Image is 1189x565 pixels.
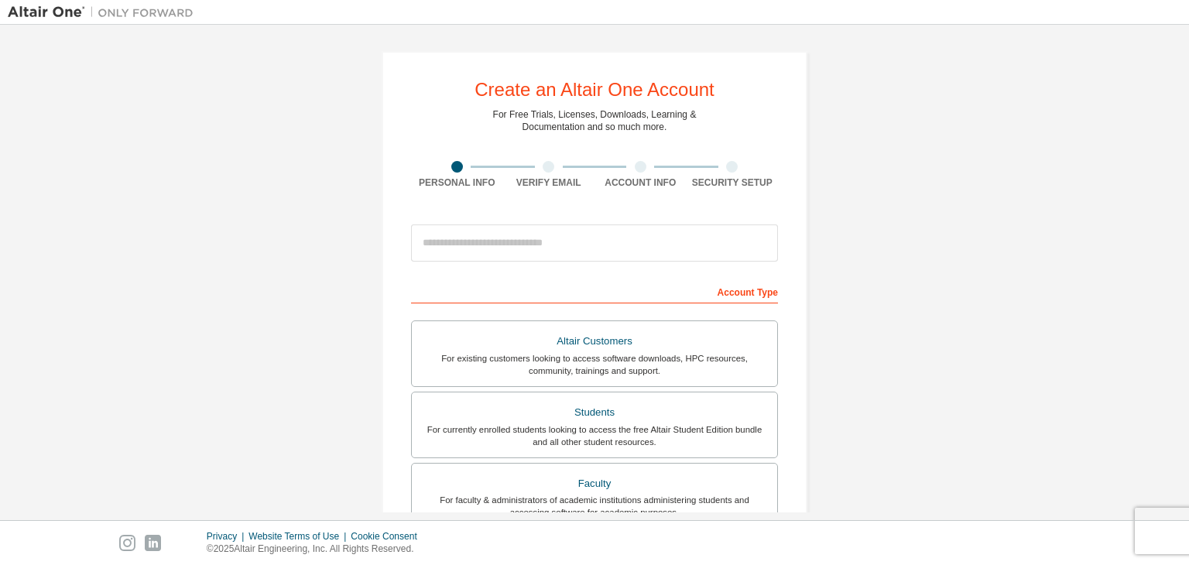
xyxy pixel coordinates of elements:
[594,176,687,189] div: Account Info
[119,535,135,551] img: instagram.svg
[503,176,595,189] div: Verify Email
[145,535,161,551] img: linkedin.svg
[248,530,351,543] div: Website Terms of Use
[493,108,697,133] div: For Free Trials, Licenses, Downloads, Learning & Documentation and so much more.
[411,176,503,189] div: Personal Info
[421,402,768,423] div: Students
[351,530,426,543] div: Cookie Consent
[475,80,714,99] div: Create an Altair One Account
[421,473,768,495] div: Faculty
[411,279,778,303] div: Account Type
[421,423,768,448] div: For currently enrolled students looking to access the free Altair Student Edition bundle and all ...
[421,494,768,519] div: For faculty & administrators of academic institutions administering students and accessing softwa...
[421,352,768,377] div: For existing customers looking to access software downloads, HPC resources, community, trainings ...
[421,330,768,352] div: Altair Customers
[687,176,779,189] div: Security Setup
[207,530,248,543] div: Privacy
[8,5,201,20] img: Altair One
[207,543,427,556] p: © 2025 Altair Engineering, Inc. All Rights Reserved.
